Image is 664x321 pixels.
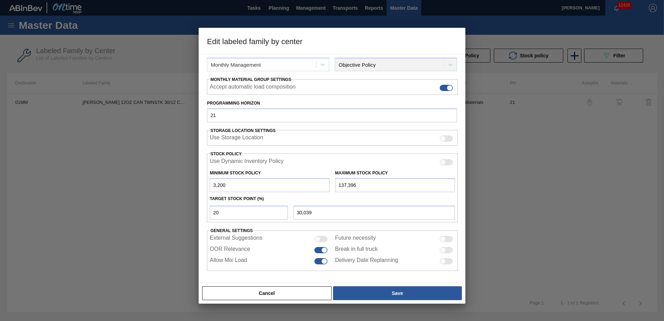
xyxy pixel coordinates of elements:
[210,158,284,166] label: When enabled, the system will use inventory based on the Dynamic Inventory Policy.
[210,77,291,82] span: Monthly Material Group Settings
[210,196,264,201] label: Target Stock Point (%)
[210,228,253,233] span: General settings
[210,246,250,254] label: OOR Relevance
[210,235,262,243] label: External Suggestions
[202,286,332,300] button: Cancel
[210,134,263,143] label: When enabled, the system will display stocks from different storage locations.
[333,286,462,300] button: Save
[335,171,388,175] label: Maximum Stock Policy
[210,151,242,156] label: Stock Policy
[335,257,398,265] label: Delivery Date Replanning
[335,235,376,243] label: Future necessity
[335,246,378,254] label: Break in full truck
[210,84,296,92] label: Accept automatic load composition
[210,128,276,133] span: Storage Location Settings
[210,257,247,265] label: Allow Mix Load
[210,171,261,175] label: Minimum Stock Policy
[199,28,465,54] h3: Edit labeled family by center
[207,98,457,108] label: Programming Horizon
[211,62,261,68] div: Monthly Management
